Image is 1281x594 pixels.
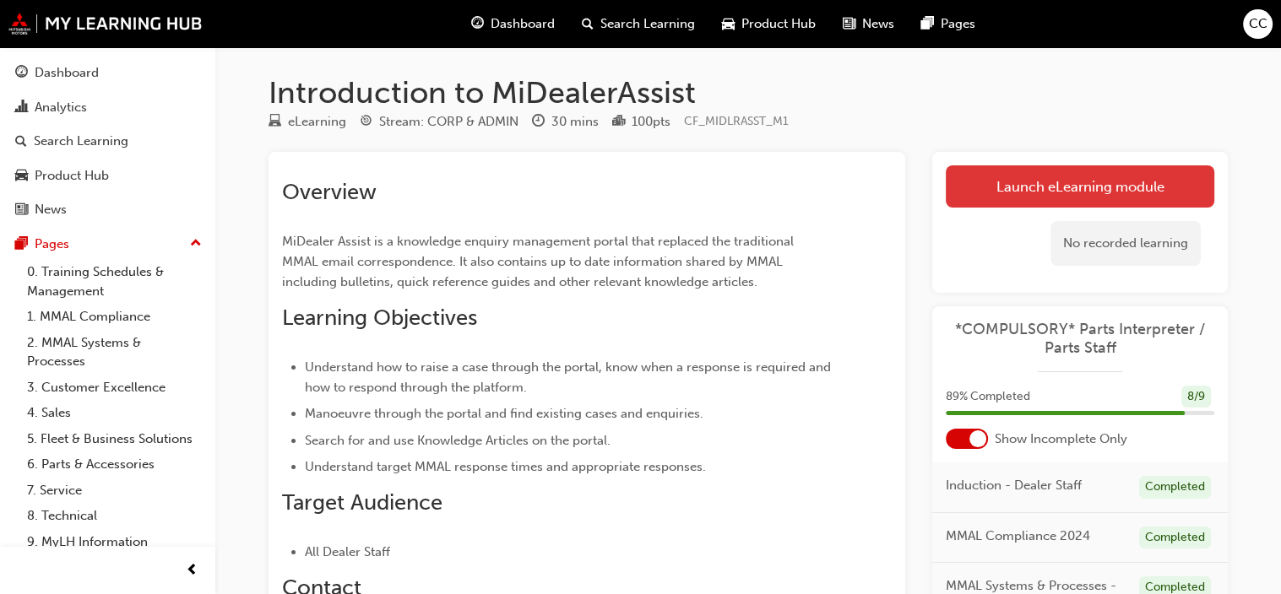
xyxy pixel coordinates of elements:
span: Pages [941,14,975,34]
div: Duration [532,111,599,132]
span: News [862,14,894,34]
a: Search Learning [7,126,209,157]
h1: Introduction to MiDealerAssist [269,74,1228,111]
div: No recorded learning [1050,221,1201,266]
a: news-iconNews [829,7,908,41]
a: Dashboard [7,57,209,89]
button: DashboardAnalyticsSearch LearningProduct HubNews [7,54,209,229]
span: MiDealer Assist is a knowledge enquiry management portal that replaced the traditional MMAL email... [282,234,797,289]
span: search-icon [582,13,594,35]
span: Show Incomplete Only [995,429,1127,449]
div: Type [269,111,346,132]
div: Product Hub [35,166,109,186]
div: Completed [1139,476,1211,499]
a: car-iconProduct Hub [708,7,829,41]
span: target-icon [360,115,372,130]
span: Understand how to raise a case through the portal, know when a response is required and how to re... [305,359,834,395]
div: 30 mins [551,112,599,132]
a: *COMPULSORY* Parts Interpreter / Parts Staff [946,320,1214,358]
span: Understand target MMAL response times and appropriate responses. [305,459,706,474]
div: eLearning [288,112,346,132]
div: 8 / 9 [1181,386,1211,408]
span: car-icon [722,13,735,35]
span: Search for and use Knowledge Articles on the portal. [305,433,611,448]
a: 3. Customer Excellence [20,375,209,401]
span: CC [1249,14,1267,34]
a: 0. Training Schedules & Management [20,259,209,304]
span: Product Hub [741,14,816,34]
div: Dashboard [35,63,99,83]
a: 2. MMAL Systems & Processes [20,330,209,375]
button: Pages [7,229,209,260]
span: 89 % Completed [946,387,1030,407]
div: News [35,200,67,219]
span: pages-icon [921,13,934,35]
span: learningResourceType_ELEARNING-icon [269,115,281,130]
div: Stream [360,111,518,132]
span: pages-icon [15,237,28,252]
span: Dashboard [491,14,555,34]
a: 7. Service [20,478,209,504]
span: All Dealer Staff [305,544,390,559]
a: 5. Fleet & Business Solutions [20,426,209,452]
div: Points [612,111,670,132]
span: Search Learning [600,14,695,34]
span: guage-icon [15,66,28,81]
span: up-icon [190,233,202,255]
a: guage-iconDashboard [458,7,568,41]
span: Overview [282,179,377,205]
div: Search Learning [34,132,128,151]
div: 100 pts [632,112,670,132]
div: Stream: CORP & ADMIN [379,112,518,132]
a: News [7,194,209,225]
a: 8. Technical [20,503,209,529]
a: Launch eLearning module [946,165,1214,208]
span: news-icon [843,13,855,35]
a: Product Hub [7,160,209,192]
span: Learning resource code [684,114,789,128]
span: podium-icon [612,115,625,130]
span: prev-icon [186,560,198,581]
span: Manoeuvre through the portal and find existing cases and enquiries. [305,406,703,421]
a: 1. MMAL Compliance [20,304,209,330]
span: clock-icon [532,115,545,130]
a: pages-iconPages [908,7,989,41]
a: 4. Sales [20,400,209,426]
a: 9. MyLH Information [20,529,209,555]
span: news-icon [15,202,28,218]
a: Analytics [7,92,209,123]
div: Completed [1139,526,1211,549]
span: guage-icon [471,13,484,35]
a: 6. Parts & Accessories [20,451,209,478]
a: search-iconSearch Learning [568,7,708,41]
span: car-icon [15,169,28,184]
div: Pages [35,235,69,254]
span: Learning Objectives [282,305,477,331]
span: Target Audience [282,489,442,516]
span: chart-icon [15,100,28,116]
button: CC [1243,9,1273,39]
span: Induction - Dealer Staff [946,476,1082,495]
div: Analytics [35,98,87,117]
img: mmal [8,13,203,35]
span: search-icon [15,134,27,149]
span: MMAL Compliance 2024 [946,526,1090,546]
